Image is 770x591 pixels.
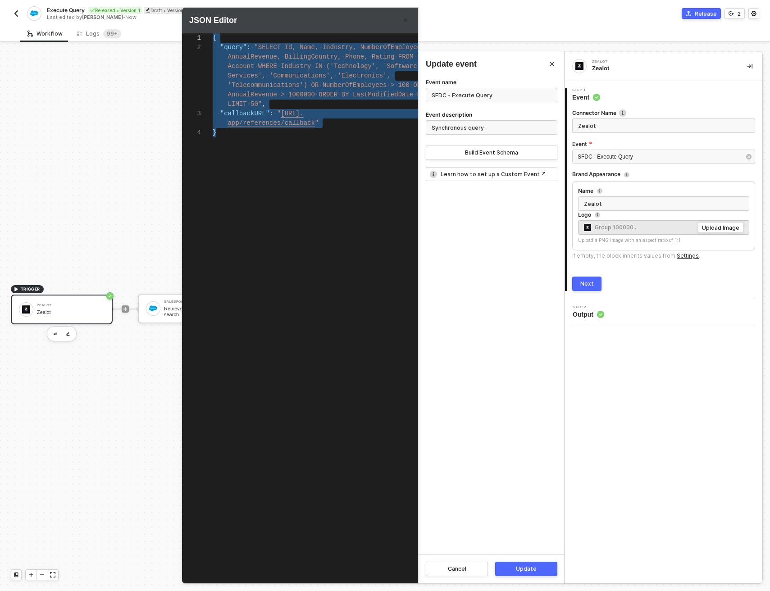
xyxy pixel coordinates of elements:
span: · [311,63,314,70]
span: , [262,100,265,108]
span: NumberOfEmployees, [360,44,428,51]
label: Event [572,140,755,148]
span: LIMIT [228,100,247,108]
button: Update [495,562,557,576]
span: BillingCountry, [285,53,342,60]
span: "SELECT [254,44,281,51]
span: icon-minus [39,572,45,577]
input: Event name [426,88,557,102]
label: Event description [426,111,472,120]
span: · [323,63,326,70]
span: · [337,91,341,98]
span: JSON Editor [189,15,237,26]
span: icon-info [624,172,629,177]
span: · [277,91,281,98]
div: Name [578,187,593,195]
span: · [281,44,284,51]
button: Build Event Schema [426,145,557,160]
input: Event description [426,120,557,135]
span: Services', [228,72,266,79]
span: LastModifiedDate [353,91,413,98]
div: 4 [182,128,201,137]
span: · [342,53,345,60]
div: If empty, the block inherits values from . [572,252,700,259]
span: · [296,44,300,51]
span: · [356,44,360,51]
span: Step 2 [573,305,604,309]
div: Logo [578,211,591,218]
span: } [213,129,216,136]
label: Event name [426,78,456,88]
span: · [319,82,322,89]
span: AnnualRevenue, [228,53,281,60]
img: Account Icon [584,224,591,231]
span: icon-play [28,572,34,577]
span: · [334,72,337,79]
img: integration-icon [575,62,583,70]
a: Learn how to set up a Custom Event ↗ [441,170,546,178]
span: ·· [213,110,220,117]
span: Update event [426,59,477,70]
button: Cancel [426,562,488,576]
span: ORDER [319,91,337,98]
span: Name, [300,44,319,51]
span: Step 1 [572,88,600,92]
span: : [247,44,251,51]
span: AnnualRevenue [228,91,277,98]
button: Close [547,59,557,69]
div: Zealot [592,64,733,73]
span: 'Software', [383,63,424,70]
span: icon-info [595,212,600,218]
span: icon-info [430,171,437,178]
span: > [391,82,394,89]
span: SFDC - Execute Query [578,154,633,160]
span: BY [342,91,349,98]
span: · [254,63,258,70]
span: Industry [281,63,311,70]
span: Id, [285,44,296,51]
div: 2 [182,43,201,52]
span: > [281,91,284,98]
div: Brand Appearance [572,171,620,178]
span: · [413,91,417,98]
span: · [247,100,251,108]
span: 'Telecommunications') [228,82,307,89]
span: 'Electronics', [337,72,391,79]
div: Cancel [448,565,466,573]
span: Event [572,93,600,102]
span: · [379,63,383,70]
div: Update [516,565,537,573]
span: [URL]. [281,110,303,117]
span: · [281,53,284,60]
span: Rating [372,53,394,60]
span: "query" [220,44,247,51]
span: Industry, [323,44,357,51]
button: Close [400,15,411,26]
span: · [315,91,319,98]
span: OR [413,82,421,89]
span: 100 [398,82,410,89]
span: "callbackURL" [220,110,269,117]
span: NumberOfEmployees [323,82,387,89]
span: · [307,82,311,89]
span: Account [228,63,255,70]
span: 1000000 [288,91,315,98]
span: · [394,82,398,89]
span: DESC [417,91,433,98]
div: Next [580,280,594,287]
span: · [349,91,353,98]
span: · [266,72,269,79]
span: { [213,34,216,41]
span: OR [311,82,319,89]
span: · [273,110,277,117]
span: · [368,53,372,60]
span: · [413,53,417,60]
span: " [277,110,281,117]
span: app/references/callback [228,119,315,127]
span: · [277,63,281,70]
span: · [251,44,254,51]
span: FROM [398,53,414,60]
span: ·· [213,44,220,51]
div: Upload Image [702,224,739,232]
span: Upload a PNG image with an aspect ratio of 1:1. [578,237,682,243]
